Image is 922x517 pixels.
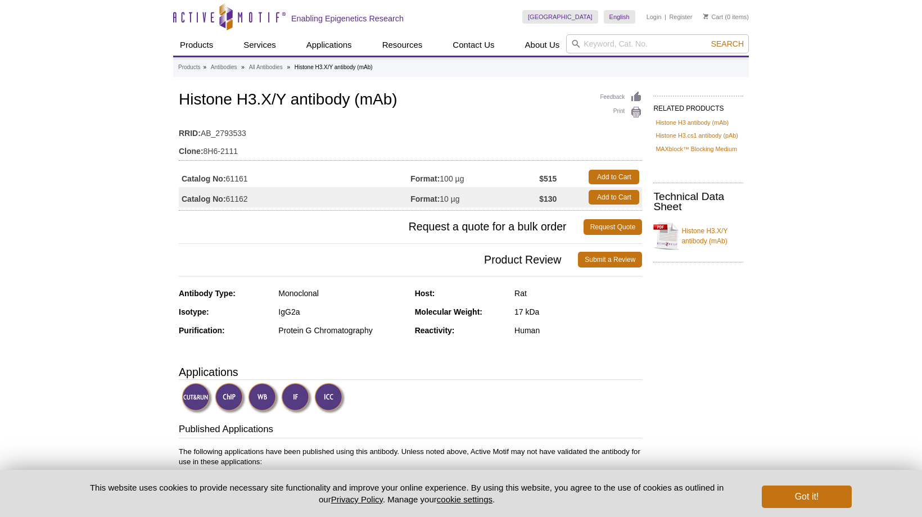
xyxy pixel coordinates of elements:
[182,383,213,414] img: CUT&RUN Validated
[604,10,635,24] a: English
[647,13,662,21] a: Login
[437,495,492,504] button: cookie settings
[539,174,557,184] strong: $515
[179,326,225,335] strong: Purification:
[179,91,642,110] h1: Histone H3.X/Y antibody (mAb)
[539,194,557,204] strong: $130
[665,10,666,24] li: |
[656,130,738,140] a: Histone H3.cs1 antibody (pAb)
[410,174,440,184] strong: Format:
[179,146,204,156] strong: Clone:
[514,307,642,317] div: 17 kDa
[410,167,539,187] td: 100 µg
[376,34,430,56] a: Resources
[514,325,642,335] div: Human
[331,495,383,504] a: Privacy Policy
[514,288,642,298] div: Rat
[182,174,226,184] strong: Catalog No:
[179,364,642,380] h3: Applications
[566,34,749,53] input: Keyword, Cat. No.
[215,383,246,414] img: ChIP Validated
[179,167,410,187] td: 61161
[669,13,692,21] a: Register
[584,219,643,235] a: Request Quote
[578,252,642,267] a: Submit a Review
[179,252,578,267] span: Product Review
[278,288,406,298] div: Monoclonal
[179,289,236,298] strong: Antibody Type:
[211,62,237,72] a: Antibodies
[703,13,708,19] img: Your Cart
[278,307,406,317] div: IgG2a
[518,34,567,56] a: About Us
[410,194,440,204] strong: Format:
[703,10,749,24] li: (0 items)
[415,326,455,335] strong: Reactivity:
[278,325,406,335] div: Protein G Chromatography
[173,34,220,56] a: Products
[446,34,501,56] a: Contact Us
[762,486,852,508] button: Got it!
[522,10,598,24] a: [GEOGRAPHIC_DATA]
[179,307,209,316] strong: Isotype:
[182,194,226,204] strong: Catalog No:
[415,289,435,298] strong: Host:
[300,34,359,56] a: Applications
[415,307,482,316] strong: Molecular Weight:
[410,187,539,207] td: 10 µg
[179,219,584,235] span: Request a quote for a bulk order
[178,62,200,72] a: Products
[711,39,744,48] span: Search
[249,62,283,72] a: All Antibodies
[656,117,729,128] a: Histone H3 antibody (mAb)
[708,39,747,49] button: Search
[179,121,642,139] td: AB_2793533
[203,64,206,70] li: »
[589,170,639,184] a: Add to Cart
[179,128,201,138] strong: RRID:
[314,383,345,414] img: Immunocytochemistry Validated
[600,106,642,119] a: Print
[589,190,639,205] a: Add to Cart
[656,144,737,154] a: MAXblock™ Blocking Medium
[248,383,279,414] img: Western Blot Validated
[295,64,373,70] li: Histone H3.X/Y antibody (mAb)
[291,13,404,24] h2: Enabling Epigenetics Research
[241,64,245,70] li: »
[179,187,410,207] td: 61162
[70,482,743,505] p: This website uses cookies to provide necessary site functionality and improve your online experie...
[653,96,743,116] h2: RELATED PRODUCTS
[653,219,743,253] a: Histone H3.X/Y antibody (mAb)
[179,423,642,438] h3: Published Applications
[237,34,283,56] a: Services
[281,383,312,414] img: Immunofluorescence Validated
[287,64,290,70] li: »
[179,139,642,157] td: 8H6-2111
[703,13,723,21] a: Cart
[653,192,743,212] h2: Technical Data Sheet
[600,91,642,103] a: Feedback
